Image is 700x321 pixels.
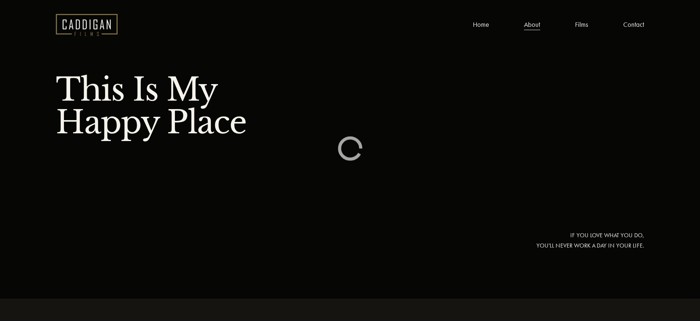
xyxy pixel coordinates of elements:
[473,19,489,31] a: Home
[536,232,644,249] code: If you love what you do, you'll never work a day in your life.
[575,19,588,31] a: Films
[56,14,117,36] img: Caddigan Films
[56,73,325,139] h1: This Is My Happy Place
[623,19,644,31] a: Contact
[524,19,540,31] a: About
